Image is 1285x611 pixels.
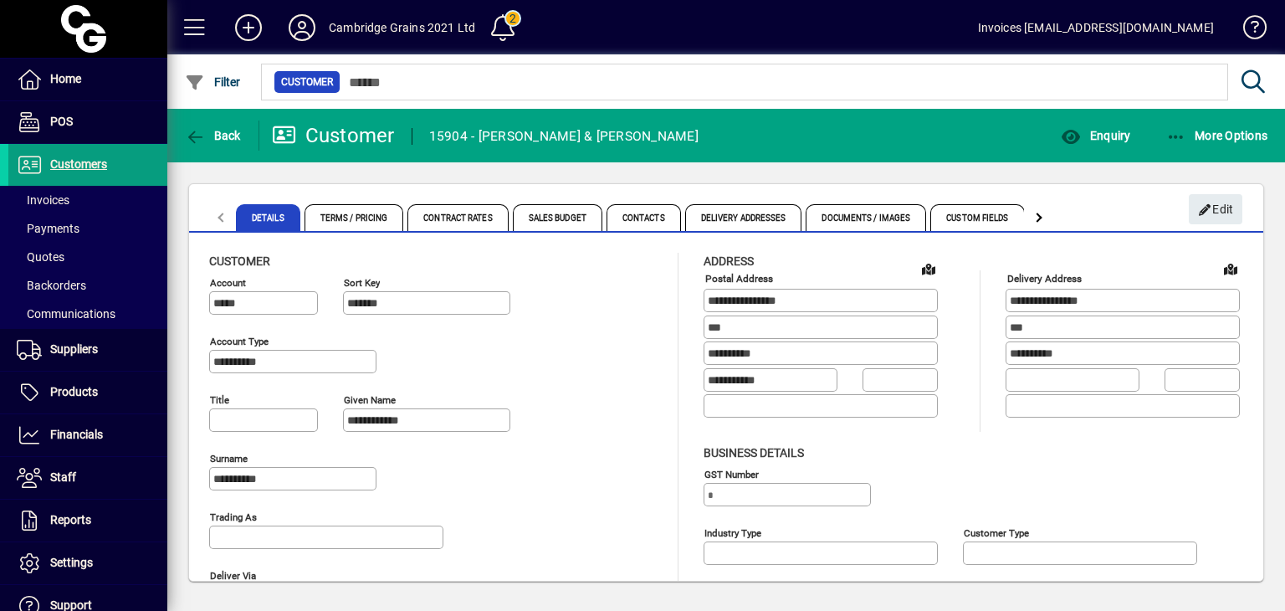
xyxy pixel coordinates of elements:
[8,101,167,143] a: POS
[50,513,91,526] span: Reports
[8,214,167,243] a: Payments
[185,75,241,89] span: Filter
[50,115,73,128] span: POS
[407,204,508,231] span: Contract Rates
[978,14,1214,41] div: Invoices [EMAIL_ADDRESS][DOMAIN_NAME]
[8,372,167,413] a: Products
[1198,196,1234,223] span: Edit
[1166,129,1268,142] span: More Options
[344,394,396,406] mat-label: Given name
[8,542,167,584] a: Settings
[17,222,79,235] span: Payments
[513,204,602,231] span: Sales Budget
[8,186,167,214] a: Invoices
[167,121,259,151] app-page-header-button: Back
[8,243,167,271] a: Quotes
[210,336,269,347] mat-label: Account Type
[329,14,475,41] div: Cambridge Grains 2021 Ltd
[1189,194,1242,224] button: Edit
[607,204,681,231] span: Contacts
[272,122,395,149] div: Customer
[50,385,98,398] span: Products
[964,526,1029,538] mat-label: Customer type
[704,526,761,538] mat-label: Industry type
[50,556,93,569] span: Settings
[222,13,275,43] button: Add
[8,300,167,328] a: Communications
[17,193,69,207] span: Invoices
[8,329,167,371] a: Suppliers
[8,500,167,542] a: Reports
[210,570,256,582] mat-label: Deliver via
[210,394,229,406] mat-label: Title
[1057,121,1134,151] button: Enquiry
[17,307,115,321] span: Communications
[344,277,380,289] mat-label: Sort key
[17,279,86,292] span: Backorders
[50,428,103,441] span: Financials
[1162,121,1272,151] button: More Options
[704,254,754,268] span: Address
[930,204,1024,231] span: Custom Fields
[704,446,804,460] span: Business details
[8,59,167,100] a: Home
[210,453,248,465] mat-label: Surname
[17,250,64,264] span: Quotes
[704,468,759,480] mat-label: GST Number
[806,204,926,231] span: Documents / Images
[281,74,333,90] span: Customer
[915,255,942,282] a: View on map
[1061,129,1130,142] span: Enquiry
[685,204,802,231] span: Delivery Addresses
[209,254,270,268] span: Customer
[429,123,699,150] div: 15904 - [PERSON_NAME] & [PERSON_NAME]
[50,470,76,484] span: Staff
[50,157,107,171] span: Customers
[8,457,167,499] a: Staff
[210,511,257,523] mat-label: Trading as
[181,121,245,151] button: Back
[8,414,167,456] a: Financials
[50,72,81,85] span: Home
[236,204,300,231] span: Details
[50,342,98,356] span: Suppliers
[275,13,329,43] button: Profile
[210,277,246,289] mat-label: Account
[185,129,241,142] span: Back
[181,67,245,97] button: Filter
[1217,255,1244,282] a: View on map
[8,271,167,300] a: Backorders
[305,204,404,231] span: Terms / Pricing
[1231,3,1264,58] a: Knowledge Base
